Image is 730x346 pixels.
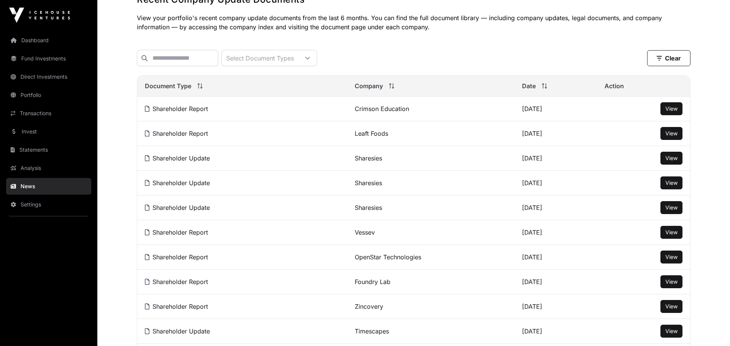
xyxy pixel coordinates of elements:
a: Shareholder Report [145,278,208,286]
a: News [6,178,91,195]
a: Shareholder Report [145,229,208,236]
a: OpenStar Technologies [355,253,421,261]
td: [DATE] [514,270,597,294]
a: Shareholder Report [145,105,208,113]
div: Select Document Types [222,50,298,66]
a: Transactions [6,105,91,122]
span: Date [522,81,536,90]
a: View [665,229,678,236]
a: Sharesies [355,179,382,187]
a: Direct Investments [6,68,91,85]
span: Company [355,81,383,90]
a: View [665,278,678,286]
td: [DATE] [514,319,597,344]
a: Shareholder Update [145,204,210,211]
a: Leaft Foods [355,130,388,137]
a: View [665,130,678,137]
a: Foundry Lab [355,278,390,286]
a: Analysis [6,160,91,176]
span: View [665,229,678,235]
a: View [665,204,678,211]
a: View [665,105,678,113]
span: Action [605,81,624,90]
td: [DATE] [514,146,597,171]
span: View [665,303,678,309]
button: View [660,300,682,313]
a: View [665,327,678,335]
td: [DATE] [514,171,597,195]
button: View [660,127,682,140]
a: Invest [6,123,91,140]
button: View [660,201,682,214]
span: View [665,328,678,334]
a: Timescapes [355,327,389,335]
a: Dashboard [6,32,91,49]
button: View [660,251,682,263]
a: Crimson Education [355,105,409,113]
a: Fund Investments [6,50,91,67]
span: View [665,254,678,260]
td: [DATE] [514,195,597,220]
td: [DATE] [514,97,597,121]
button: View [660,176,682,189]
a: Sharesies [355,204,382,211]
button: View [660,325,682,338]
td: [DATE] [514,121,597,146]
span: View [665,155,678,161]
a: Shareholder Update [145,327,210,335]
a: Statements [6,141,91,158]
td: [DATE] [514,294,597,319]
td: [DATE] [514,245,597,270]
a: Portfolio [6,87,91,103]
button: View [660,102,682,115]
iframe: Chat Widget [692,309,730,346]
a: Shareholder Report [145,303,208,310]
a: Shareholder Report [145,130,208,137]
a: Vessev [355,229,375,236]
button: View [660,226,682,239]
td: [DATE] [514,220,597,245]
a: Shareholder Update [145,179,210,187]
a: Sharesies [355,154,382,162]
button: Clear [647,50,690,66]
button: View [660,275,682,288]
a: Settings [6,196,91,213]
a: Zincovery [355,303,383,310]
a: View [665,253,678,261]
span: View [665,130,678,136]
a: Shareholder Update [145,154,210,162]
span: View [665,179,678,186]
p: View your portfolio's recent company update documents from the last 6 months. You can find the fu... [137,13,690,32]
a: Shareholder Report [145,253,208,261]
button: View [660,152,682,165]
a: View [665,154,678,162]
a: View [665,303,678,310]
a: View [665,179,678,187]
img: Icehouse Ventures Logo [9,8,70,23]
span: Document Type [145,81,191,90]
